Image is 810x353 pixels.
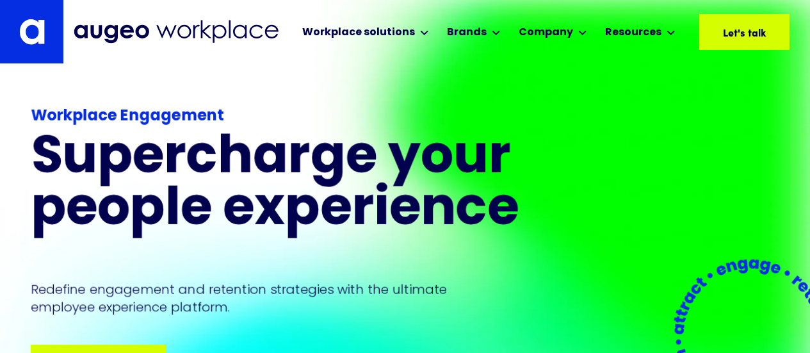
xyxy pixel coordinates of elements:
[19,19,45,45] img: Augeo's "a" monogram decorative logo in white.
[302,25,415,40] div: Workplace solutions
[31,105,583,128] div: Workplace Engagement
[605,25,661,40] div: Resources
[447,25,487,40] div: Brands
[519,25,573,40] div: Company
[31,133,584,237] h1: Supercharge your people experience
[74,20,279,44] img: Augeo Workplace business unit full logo in mignight blue.
[31,281,471,316] p: Redefine engagement and retention strategies with the ultimate employee experience platform.
[699,14,790,50] a: Let's talk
